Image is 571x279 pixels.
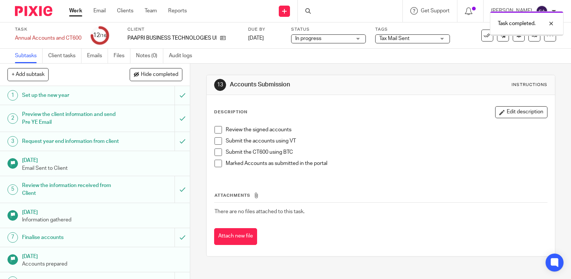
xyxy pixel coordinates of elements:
[7,113,18,124] div: 2
[141,72,178,78] span: Hide completed
[248,36,264,41] span: [DATE]
[87,49,108,63] a: Emails
[22,207,183,216] h1: [DATE]
[22,180,119,199] h1: Review the information received from Client
[114,49,130,63] a: Files
[169,49,198,63] a: Audit logs
[230,81,396,89] h1: Accounts Submission
[379,36,410,41] span: Tax Mail Sent
[93,31,107,40] div: 12
[7,90,18,101] div: 1
[495,106,547,118] button: Edit description
[536,5,548,17] img: svg%3E
[117,7,133,15] a: Clients
[15,34,81,42] div: Annual Accounts and CT600
[48,49,81,63] a: Client tasks
[22,216,183,224] p: Information gathered
[168,7,187,15] a: Reports
[22,136,119,147] h1: Request year end information from client
[214,193,250,197] span: Attachments
[15,6,52,16] img: Pixie
[7,232,18,243] div: 7
[214,228,257,245] button: Attach new file
[214,79,226,91] div: 13
[226,160,547,167] p: Marked Accounts as submitted in the portal
[22,251,183,260] h1: [DATE]
[214,209,305,214] span: There are no files attached to this task.
[226,148,547,156] p: Submit the CT600 using BTC
[248,27,282,33] label: Due by
[214,109,247,115] p: Description
[295,36,321,41] span: In progress
[22,232,119,243] h1: Finalise accounts
[226,137,547,145] p: Submit the accounts using VT
[15,27,81,33] label: Task
[7,184,18,195] div: 5
[22,109,119,128] h1: Preview the client information and send Pre YE Email
[127,34,216,42] p: PAAPRI BUSINESS TECHNOLOGIES UK LTD
[93,7,106,15] a: Email
[22,155,183,164] h1: [DATE]
[7,136,18,147] div: 3
[7,68,49,81] button: + Add subtask
[512,82,547,88] div: Instructions
[226,126,547,134] p: Review the signed accounts
[22,165,183,172] p: Email Sent to Client
[136,49,163,63] a: Notes (0)
[22,90,119,101] h1: Set up the new year
[22,260,183,268] p: Accounts prepared
[100,34,107,38] small: /16
[498,20,535,27] p: Task completed.
[69,7,82,15] a: Work
[127,27,239,33] label: Client
[130,68,182,81] button: Hide completed
[145,7,157,15] a: Team
[15,49,43,63] a: Subtasks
